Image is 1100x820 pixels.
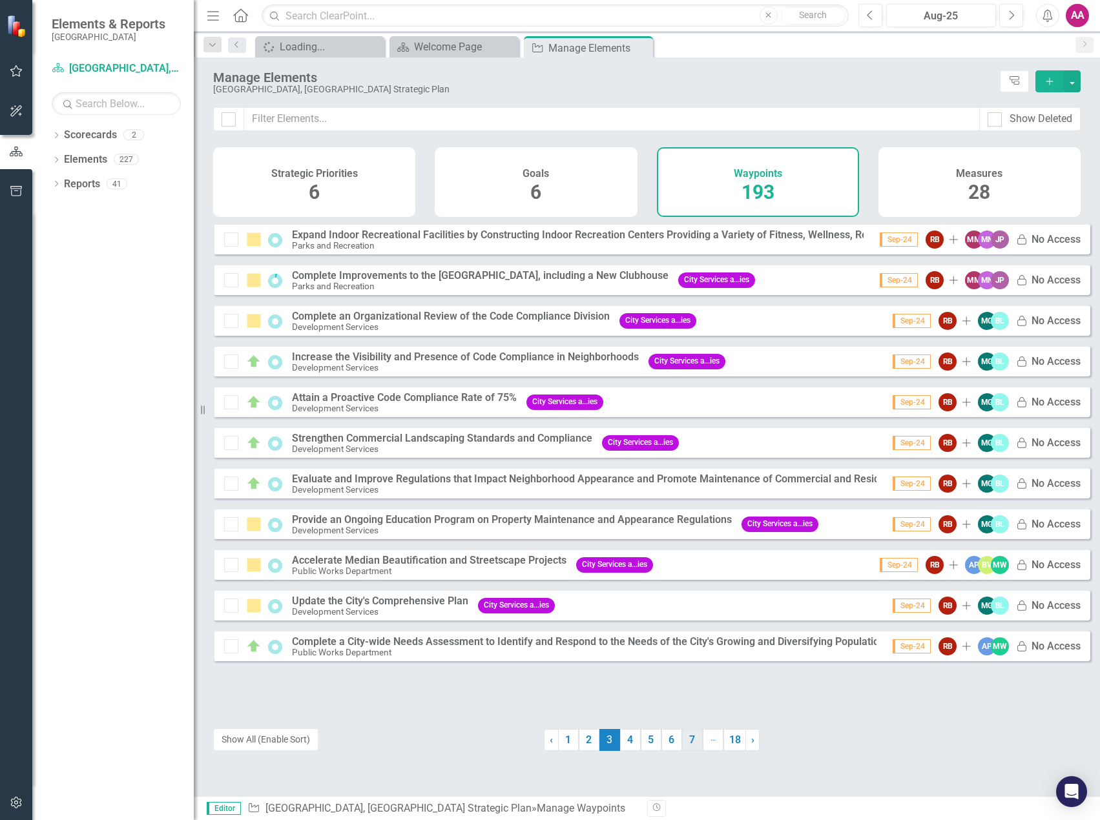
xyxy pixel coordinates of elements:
img: On Schedule or Complete [246,476,262,491]
h4: Goals [523,168,549,179]
a: Elements [64,152,107,167]
div: MG [978,475,996,493]
small: Development Services [292,485,379,495]
div: Loading... [280,39,381,55]
div: Expand Indoor Recreational Facilities by Constructing Indoor Recreation Centers Providing a Varie... [292,229,1073,241]
a: 18 [723,729,746,751]
div: 41 [107,178,127,189]
div: No Access [1032,599,1081,613]
span: Sep-24 [893,314,931,328]
a: [GEOGRAPHIC_DATA], [GEOGRAPHIC_DATA] Strategic Plan [265,802,532,814]
button: Show All (Enable Sort) [213,728,318,751]
span: City Services a...ies [526,395,603,409]
img: On Schedule or Complete [246,354,262,369]
a: Scorecards [64,128,117,143]
span: Sep-24 [893,436,931,450]
img: On Schedule or Complete [246,639,262,654]
a: 7 [682,729,703,751]
div: RB [926,556,944,574]
div: BL [991,597,1009,615]
div: RB [939,515,957,533]
span: City Services a...ies [619,313,696,328]
div: No Access [1032,436,1081,451]
span: Sep-24 [893,395,931,409]
span: Sep-24 [880,558,918,572]
div: RB [939,434,957,452]
a: Welcome Page [393,39,515,55]
span: City Services a...ies [602,435,679,450]
div: BL [991,434,1009,452]
div: Aug-25 [891,8,991,24]
div: Strengthen Commercial Landscaping Standards and Compliance [292,433,592,444]
div: No Access [1032,273,1081,288]
h4: Strategic Priorities [271,168,358,179]
div: No Access [1032,477,1081,491]
div: MN [978,231,996,249]
div: Complete a City-wide Needs Assessment to Identify and Respond to the Needs of the City's Growing ... [292,636,885,648]
img: On Schedule or Complete [246,435,262,451]
h4: Waypoints [734,168,782,179]
a: 2 [579,729,599,751]
div: BL [991,312,1009,330]
div: Provide an Ongoing Education Program on Property Maintenance and Appearance Regulations [292,514,732,526]
div: RB [939,637,957,655]
span: City Services a...ies [478,598,555,613]
div: Open Intercom Messenger [1056,776,1087,807]
div: Complete an Organizational Review of the Code Compliance Division [292,311,610,322]
div: MW [991,637,1009,655]
span: Sep-24 [893,517,931,531]
span: City Services a...ies [649,354,725,369]
div: AP [965,556,983,574]
small: Development Services [292,322,379,332]
span: Elements & Reports [52,16,165,32]
input: Filter Elements... [244,107,980,131]
div: [GEOGRAPHIC_DATA], [GEOGRAPHIC_DATA] Strategic Plan [213,85,993,94]
small: [GEOGRAPHIC_DATA] [52,32,165,42]
div: BV [978,556,996,574]
small: Parks and Recreation [292,282,375,291]
span: ‹ [550,733,553,746]
span: Sep-24 [880,273,918,287]
div: MG [978,353,996,371]
div: RB [939,312,957,330]
div: BL [991,515,1009,533]
span: Sep-24 [880,232,918,247]
span: Sep-24 [893,354,931,369]
div: No Access [1032,558,1081,573]
div: 227 [114,154,139,165]
img: In Progress or Needs Work [246,517,262,532]
div: Welcome Page [414,39,515,55]
div: Manage Elements [213,70,993,85]
div: JP [991,271,1009,289]
div: No Access [1032,395,1081,410]
small: Public Works Department [292,648,391,657]
a: Reports [64,177,100,192]
span: City Services a...ies [742,517,818,531]
div: Complete Improvements to the [GEOGRAPHIC_DATA], including a New Clubhouse [292,270,669,282]
div: JP [991,231,1009,249]
input: Search Below... [52,92,181,115]
a: 4 [620,729,641,751]
small: Development Services [292,607,379,617]
div: MG [978,597,996,615]
a: [GEOGRAPHIC_DATA], [GEOGRAPHIC_DATA] Strategic Plan [52,61,181,76]
h4: Measures [956,168,1002,179]
span: Search [799,10,827,20]
img: On Schedule or Complete [246,395,262,410]
span: 6 [309,181,320,203]
span: 193 [742,181,774,203]
div: RB [926,271,944,289]
small: Development Services [292,444,379,454]
div: No Access [1032,232,1081,247]
a: Loading... [258,39,381,55]
small: Development Services [292,404,379,413]
a: 6 [661,729,682,751]
span: Editor [207,802,241,815]
span: 3 [599,729,620,751]
small: Development Services [292,526,379,535]
a: 5 [641,729,661,751]
input: Search ClearPoint... [262,5,849,27]
img: In Progress or Needs Work [246,313,262,329]
span: Sep-24 [893,599,931,613]
div: RB [939,597,957,615]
